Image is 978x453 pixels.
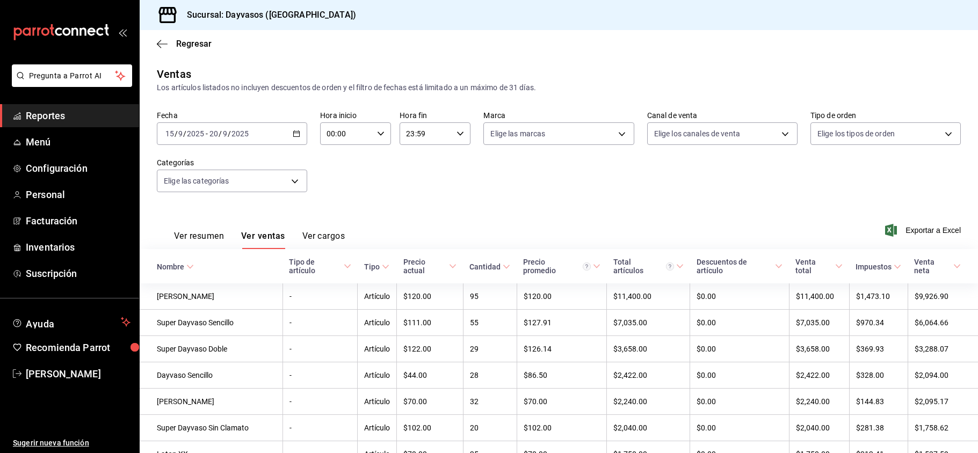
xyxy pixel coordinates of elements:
label: Marca [483,112,634,119]
a: Pregunta a Parrot AI [8,78,132,89]
span: Precio actual [403,258,457,275]
svg: El total artículos considera cambios de precios en los artículos así como costos adicionales por ... [666,262,674,271]
td: $70.00 [517,389,607,415]
span: Venta neta [914,258,961,275]
input: -- [178,129,183,138]
span: Venta total [795,258,843,275]
span: Reportes [26,108,131,123]
td: 95 [463,283,517,310]
td: $102.00 [397,415,463,441]
h3: Sucursal: Dayvasos ([GEOGRAPHIC_DATA]) [178,9,356,21]
td: $2,240.00 [607,389,690,415]
td: $0.00 [690,389,789,415]
span: Configuración [26,161,131,176]
td: $369.93 [849,336,908,362]
td: $3,658.00 [607,336,690,362]
span: Cantidad [469,262,510,271]
span: [PERSON_NAME] [26,367,131,381]
label: Hora fin [400,112,470,119]
td: Artículo [358,389,397,415]
input: -- [165,129,175,138]
td: $7,035.00 [607,310,690,336]
td: [PERSON_NAME] [140,283,282,310]
span: Ayuda [26,316,117,328]
div: Tipo de artículo [289,258,341,275]
td: $281.38 [849,415,908,441]
td: Artículo [358,362,397,389]
label: Categorías [157,159,307,166]
td: 28 [463,362,517,389]
td: $2,040.00 [607,415,690,441]
button: open_drawer_menu [118,28,127,36]
span: / [219,129,222,138]
span: Personal [26,187,131,202]
td: $2,095.17 [908,389,978,415]
td: Artículo [358,415,397,441]
span: Elige las categorías [164,176,229,186]
span: / [175,129,178,138]
td: 20 [463,415,517,441]
div: navigation tabs [174,231,345,249]
td: $1,758.62 [908,415,978,441]
input: -- [209,129,219,138]
td: $111.00 [397,310,463,336]
span: Nombre [157,262,194,271]
td: $2,240.00 [789,389,849,415]
td: Super Dayvaso Sin Clamato [140,415,282,441]
span: Sugerir nueva función [13,437,131,449]
input: ---- [186,129,205,138]
td: $2,422.00 [607,362,690,389]
span: Total artículos [613,258,684,275]
button: Ver cargos [302,231,345,249]
td: $6,064.66 [908,310,978,336]
svg: Precio promedio = Total artículos / cantidad [583,262,591,271]
button: Ver ventas [241,231,285,249]
div: Cantidad [469,262,501,271]
td: Super Dayvaso Sencillo [140,310,282,336]
td: Artículo [358,336,397,362]
input: -- [222,129,228,138]
span: Elige los tipos de orden [817,128,895,139]
label: Fecha [157,112,307,119]
div: Descuentos de artículo [697,258,773,275]
td: - [282,415,357,441]
td: Dayvaso Sencillo [140,362,282,389]
span: / [228,129,231,138]
td: $2,040.00 [789,415,849,441]
td: $970.34 [849,310,908,336]
td: $0.00 [690,283,789,310]
label: Canal de venta [647,112,798,119]
td: [PERSON_NAME] [140,389,282,415]
td: 29 [463,336,517,362]
td: $44.00 [397,362,463,389]
td: $2,094.00 [908,362,978,389]
td: - [282,389,357,415]
td: $0.00 [690,362,789,389]
td: $126.14 [517,336,607,362]
span: Inventarios [26,240,131,254]
td: $2,422.00 [789,362,849,389]
button: Regresar [157,39,212,49]
button: Ver resumen [174,231,224,249]
span: Elige los canales de venta [654,128,740,139]
td: $144.83 [849,389,908,415]
td: $127.91 [517,310,607,336]
td: $122.00 [397,336,463,362]
div: Impuestos [856,262,892,271]
button: Exportar a Excel [887,224,961,237]
td: $0.00 [690,415,789,441]
div: Venta neta [914,258,951,275]
td: - [282,283,357,310]
span: Recomienda Parrot [26,340,131,355]
td: $7,035.00 [789,310,849,336]
div: Precio promedio [523,258,591,275]
td: $120.00 [517,283,607,310]
td: $0.00 [690,310,789,336]
td: $11,400.00 [789,283,849,310]
span: Facturación [26,214,131,228]
span: Precio promedio [523,258,600,275]
div: Total artículos [613,258,674,275]
td: 32 [463,389,517,415]
td: $86.50 [517,362,607,389]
